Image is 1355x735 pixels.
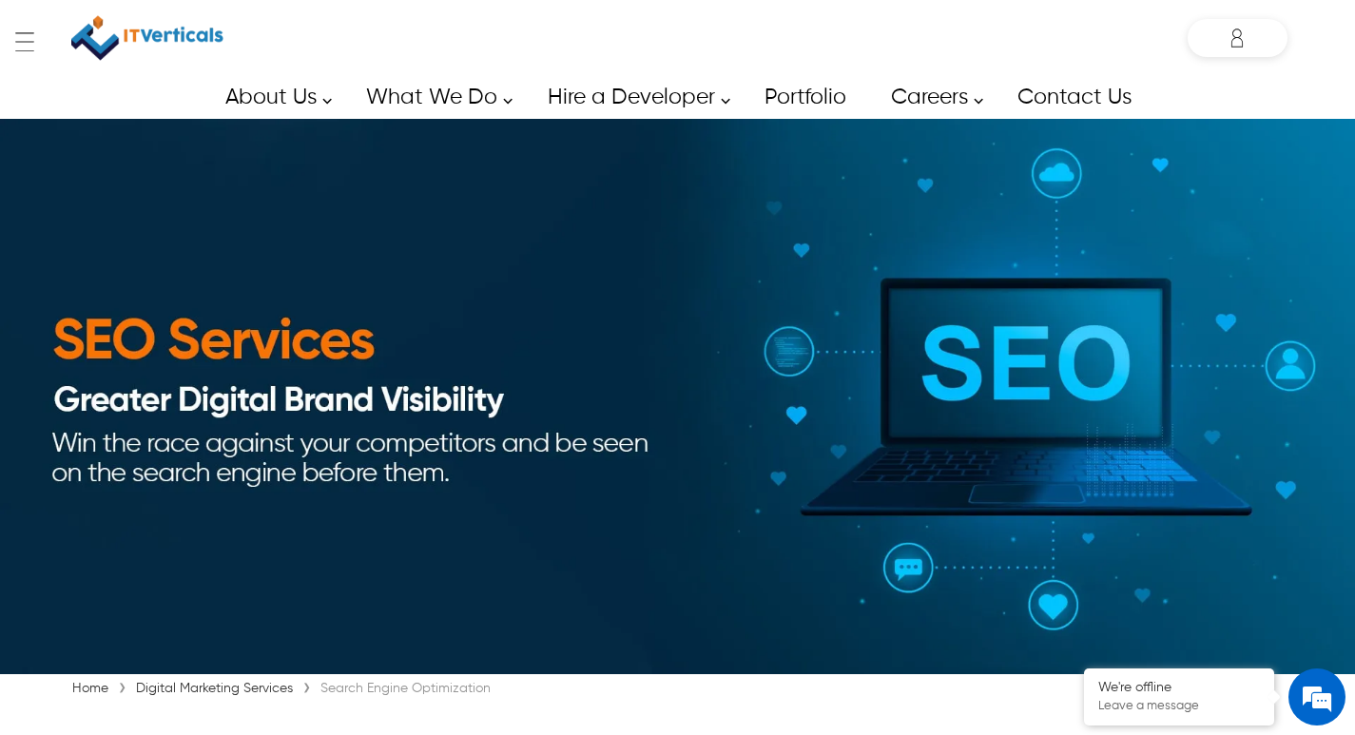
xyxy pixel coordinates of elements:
a: Portfolio [743,76,866,119]
a: Careers [869,76,994,119]
p: Leave a message [1098,699,1260,714]
span: › [302,675,311,702]
a: Hire a Developer [526,76,741,119]
a: About Us [203,76,342,119]
a: Home [68,682,113,695]
span: › [118,675,126,702]
div: Search Engine Optimization [316,679,495,698]
img: IT Verticals Inc [71,10,223,67]
div: We're offline [1098,680,1260,696]
a: What We Do [344,76,523,119]
a: Digital Marketing Services [131,682,298,695]
a: Contact Us [996,76,1152,119]
a: IT Verticals Inc [68,10,227,67]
